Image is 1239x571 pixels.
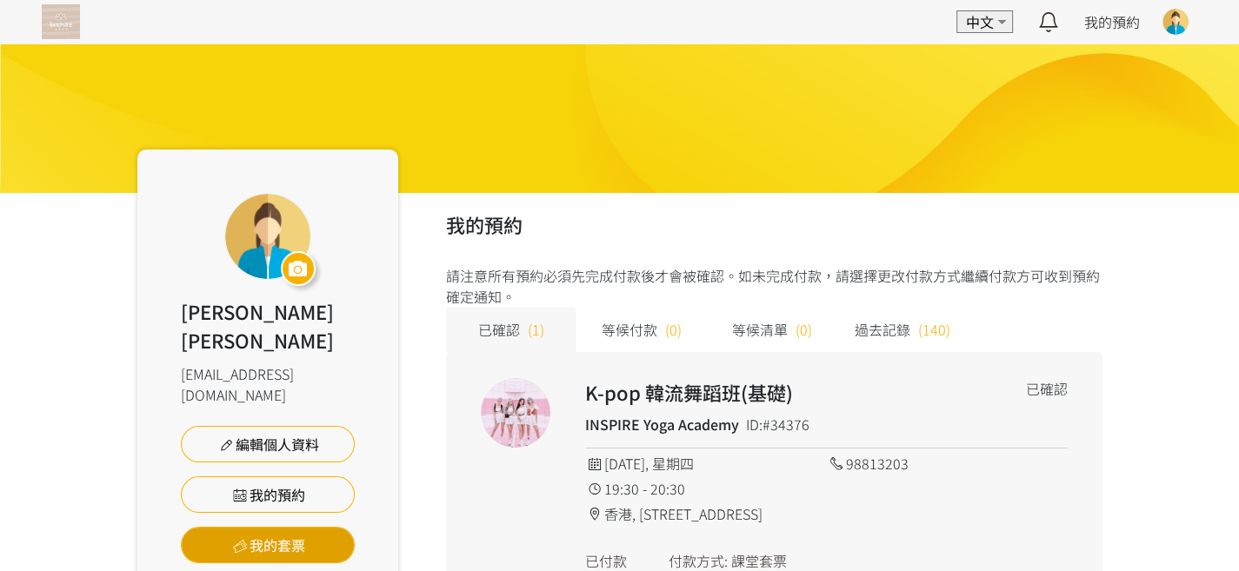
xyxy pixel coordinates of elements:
[1084,11,1140,32] a: 我的預約
[585,478,826,499] div: 19:30 - 20:30
[665,319,682,340] span: (0)
[1026,378,1068,399] div: 已確認
[585,453,826,474] div: [DATE], 星期四
[918,319,950,340] span: (140)
[669,550,728,571] div: 付款方式:
[796,319,812,340] span: (0)
[746,414,809,435] div: ID:#34376
[585,378,971,407] h2: K-pop 韓流舞蹈班(基礎)
[731,550,787,571] div: 課堂套票
[181,527,355,563] a: 我的套票
[181,476,355,513] a: 我的預約
[585,414,739,435] h4: INSPIRE Yoga Academy
[181,426,355,462] a: 編輯個人資料
[42,4,80,39] img: T57dtJh47iSJKDtQ57dN6xVUMYY2M0XQuGF02OI4.png
[181,297,355,355] div: [PERSON_NAME] [PERSON_NAME]
[181,363,355,405] div: [EMAIL_ADDRESS][DOMAIN_NAME]
[855,319,910,340] span: 過去記錄
[732,319,788,340] span: 等候清單
[446,210,1102,239] h2: 我的預約
[528,319,544,340] span: (1)
[478,319,520,340] span: 已確認
[604,503,763,524] span: 香港, [STREET_ADDRESS]
[602,319,657,340] span: 等候付款
[585,550,655,571] div: 已付款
